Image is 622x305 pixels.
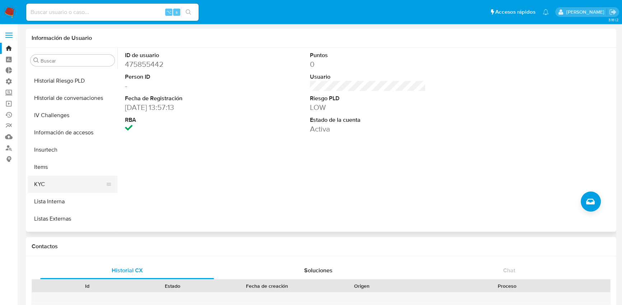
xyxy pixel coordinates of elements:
[125,73,241,81] dt: Person ID
[50,282,125,290] div: Id
[310,116,426,124] dt: Estado de la cuenta
[28,210,117,227] button: Listas Externas
[28,124,117,141] button: Información de accesos
[28,176,112,193] button: KYC
[28,227,117,245] button: Marcas AML
[220,282,314,290] div: Fecha de creación
[310,73,426,81] dt: Usuario
[28,72,117,89] button: Historial Riesgo PLD
[310,124,426,134] dd: Activa
[125,116,241,124] dt: RBA
[26,8,199,17] input: Buscar usuario o caso...
[135,282,210,290] div: Estado
[125,94,241,102] dt: Fecha de Registración
[166,9,171,15] span: ⌥
[310,94,426,102] dt: Riesgo PLD
[33,57,39,63] button: Buscar
[310,59,426,69] dd: 0
[28,107,117,124] button: IV Challenges
[28,89,117,107] button: Historial de conversaciones
[125,51,241,59] dt: ID de usuario
[310,102,426,112] dd: LOW
[609,8,617,16] a: Salir
[181,7,196,17] button: search-icon
[125,81,241,91] dd: -
[409,282,605,290] div: Proceso
[111,266,143,274] span: Historial CX
[324,282,399,290] div: Origen
[304,266,332,274] span: Soluciones
[543,9,549,15] a: Notificaciones
[32,34,92,42] h1: Información de Usuario
[28,158,117,176] button: Items
[495,8,535,16] span: Accesos rápidos
[176,9,178,15] span: s
[125,59,241,69] dd: 475855442
[28,141,117,158] button: Insurtech
[32,243,611,250] h1: Contactos
[310,51,426,59] dt: Puntos
[125,102,241,112] dd: [DATE] 13:57:13
[503,266,515,274] span: Chat
[41,57,112,64] input: Buscar
[28,193,117,210] button: Lista Interna
[566,9,607,15] p: matiassebastian.miranda@mercadolibre.com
